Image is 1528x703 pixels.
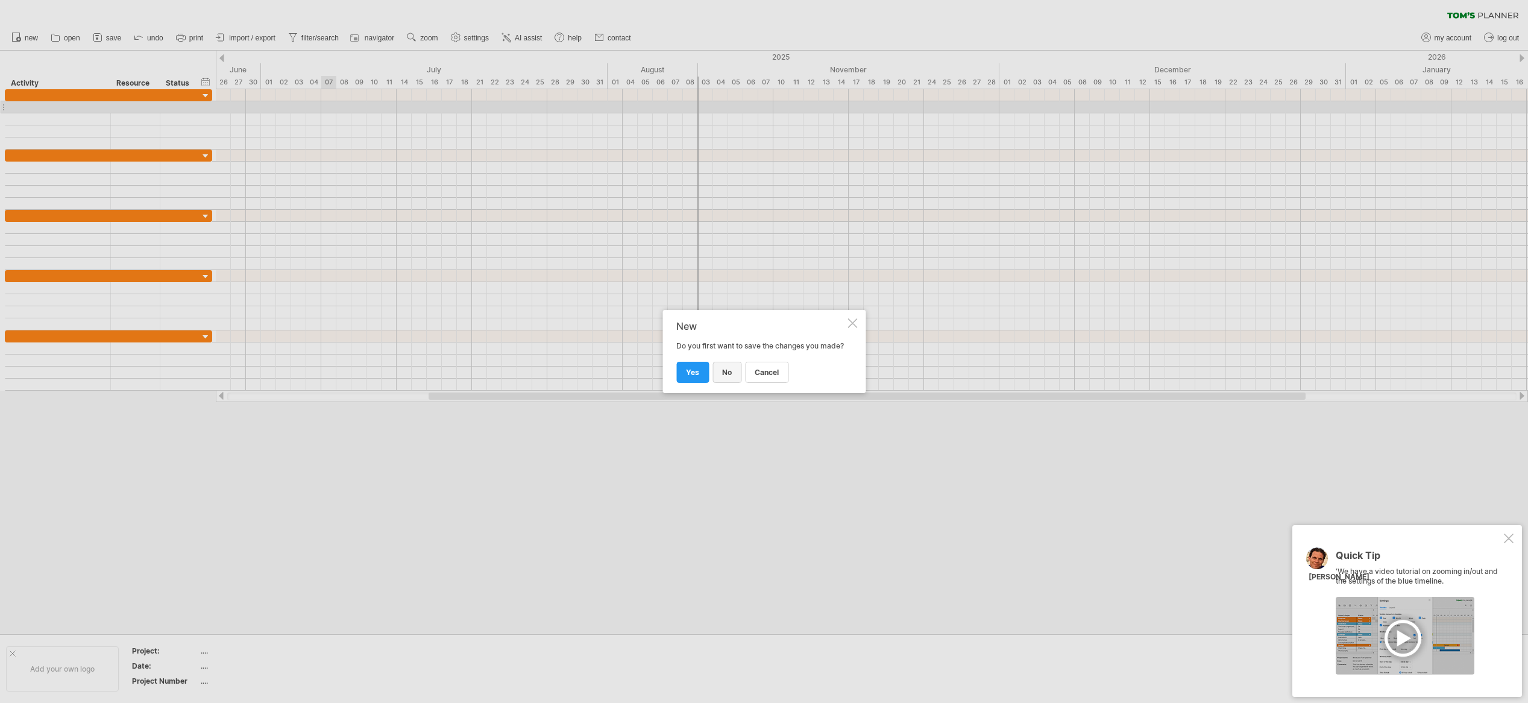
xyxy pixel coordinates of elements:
a: cancel [745,362,788,383]
div: Quick Tip [1336,550,1501,567]
div: 'We have a video tutorial on zooming in/out and the settings of the blue timeline. [1336,550,1501,675]
a: no [712,362,741,383]
div: Do you first want to save the changes you made? [676,321,845,382]
span: no [722,368,732,377]
span: cancel [755,368,779,377]
div: [PERSON_NAME] [1309,572,1369,582]
span: yes [686,368,699,377]
div: New [676,321,845,332]
a: yes [676,362,709,383]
